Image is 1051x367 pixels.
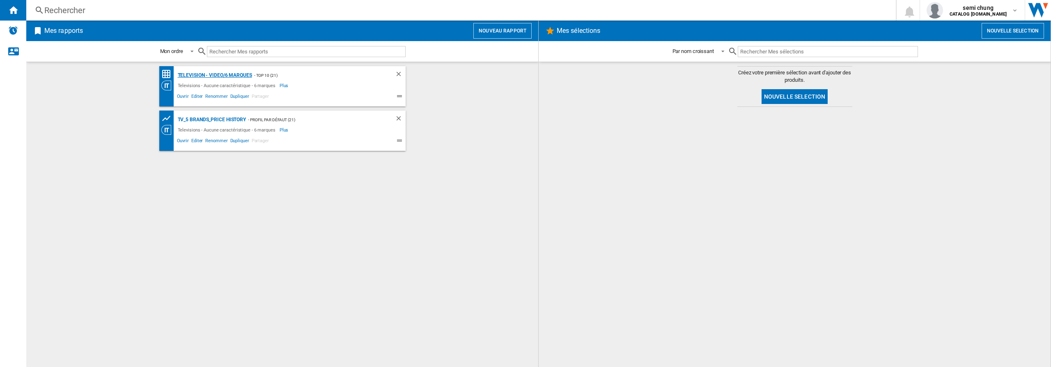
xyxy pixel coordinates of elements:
[252,70,379,81] div: - Top 10 (21)
[555,23,602,39] h2: Mes sélections
[176,125,280,135] div: Televisions - Aucune caractéristique - 6 marques
[176,92,190,102] span: Ouvrir
[161,113,176,124] div: Tableau des prix des produits
[161,69,176,79] div: Matrice des prix
[44,5,874,16] div: Rechercher
[672,48,714,54] div: Par nom croissant
[280,125,290,135] span: Plus
[43,23,85,39] h2: Mes rapports
[950,4,1007,12] span: semi chung
[250,92,270,102] span: Partager
[190,92,204,102] span: Editer
[176,137,190,147] span: Ouvrir
[160,48,183,54] div: Mon ordre
[161,125,176,135] div: Vision Catégorie
[737,69,852,84] span: Créez votre première sélection avant d'ajouter des produits.
[473,23,532,39] button: Nouveau rapport
[229,92,250,102] span: Dupliquer
[280,81,290,90] span: Plus
[204,92,229,102] span: Renommer
[161,81,176,90] div: Vision Catégorie
[176,70,252,81] div: Television - video/6 marques
[762,89,828,104] button: Nouvelle selection
[176,115,246,125] div: TV_5 Brands_Price History
[982,23,1044,39] button: Nouvelle selection
[176,81,280,90] div: Televisions - Aucune caractéristique - 6 marques
[229,137,250,147] span: Dupliquer
[738,46,918,57] input: Rechercher Mes sélections
[190,137,204,147] span: Editer
[246,115,378,125] div: - Profil par défaut (21)
[395,115,406,125] div: Supprimer
[250,137,270,147] span: Partager
[8,25,18,35] img: alerts-logo.svg
[927,2,943,18] img: profile.jpg
[204,137,229,147] span: Renommer
[395,70,406,81] div: Supprimer
[207,46,406,57] input: Rechercher Mes rapports
[950,12,1007,17] b: CATALOG [DOMAIN_NAME]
